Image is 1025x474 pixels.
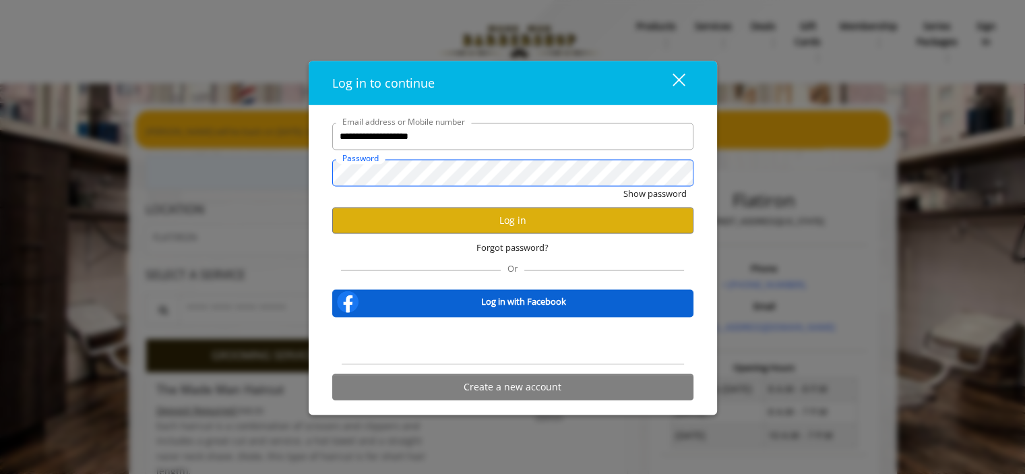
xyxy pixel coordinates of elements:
span: Log in to continue [332,74,435,90]
b: Log in with Facebook [481,295,566,309]
input: Email address or Mobile number [332,123,693,150]
label: Email address or Mobile number [336,115,472,127]
img: facebook-logo [334,288,361,315]
iframe: Sign in with Google Button [444,326,581,355]
input: Password [332,159,693,186]
button: Log in [332,207,693,233]
span: Forgot password? [476,240,549,254]
button: close dialog [648,69,693,96]
span: Or [501,262,524,274]
button: Show password [623,186,687,200]
button: Create a new account [332,374,693,400]
div: close dialog [657,73,684,93]
label: Password [336,151,385,164]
